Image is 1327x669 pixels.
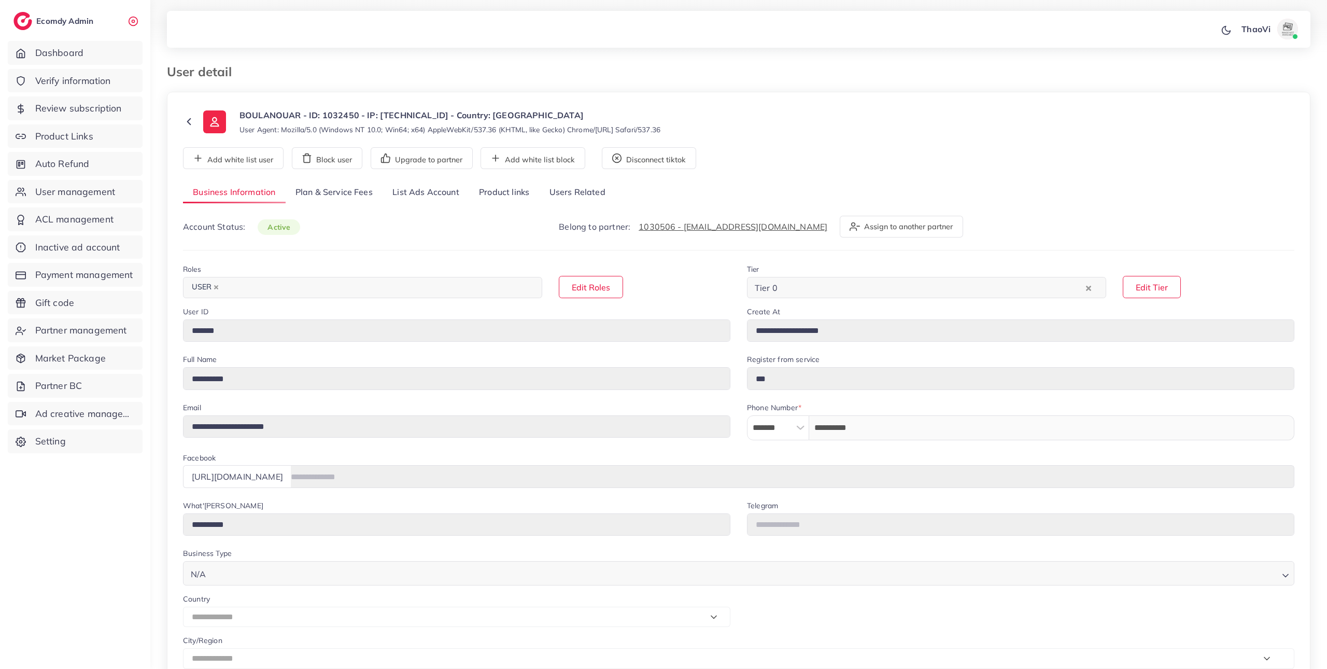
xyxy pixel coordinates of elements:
label: City/Region [183,635,222,646]
a: Plan & Service Fees [286,182,383,204]
a: Auto Refund [8,152,143,176]
div: Search for option [183,277,542,298]
button: Edit Tier [1123,276,1181,298]
button: Clear Selected [1086,282,1091,294]
a: Gift code [8,291,143,315]
span: Inactive ad account [35,241,120,254]
button: Add white list block [481,147,585,169]
h3: User detail [167,64,240,79]
label: Email [183,402,201,413]
button: Block user [292,147,362,169]
button: Disconnect tiktok [602,147,696,169]
span: Gift code [35,296,74,310]
a: Partner BC [8,374,143,398]
a: Users Related [539,182,615,204]
button: Edit Roles [559,276,623,298]
p: BOULANOUAR - ID: 1032450 - IP: [TECHNICAL_ID] - Country: [GEOGRAPHIC_DATA] [239,109,660,121]
label: Roles [183,264,201,274]
p: ThaoVi [1241,23,1270,35]
span: Dashboard [35,46,83,60]
a: Partner management [8,318,143,342]
span: USER [187,280,223,295]
span: active [258,219,300,235]
span: Ad creative management [35,407,135,421]
div: Search for option [183,561,1294,586]
button: Add white list user [183,147,284,169]
span: Product Links [35,130,93,143]
label: Facebook [183,453,216,463]
a: 1030506 - [EMAIL_ADDRESS][DOMAIN_NAME] [639,221,827,232]
label: Telegram [747,500,778,511]
span: Setting [35,435,66,448]
label: Business Type [183,548,232,559]
img: avatar [1277,19,1298,39]
a: Ad creative management [8,402,143,426]
a: ThaoViavatar [1236,19,1302,39]
a: Dashboard [8,41,143,65]
input: Search for option [224,280,529,296]
a: Product links [469,182,539,204]
button: Upgrade to partner [371,147,473,169]
span: Partner management [35,324,127,337]
label: Country [183,594,210,604]
a: Product Links [8,124,143,148]
button: Assign to another partner [840,216,963,238]
span: Partner BC [35,379,82,393]
a: Inactive ad account [8,235,143,259]
input: Search for option [209,564,1278,582]
a: Review subscription [8,96,143,120]
button: Deselect USER [214,285,219,290]
a: Setting [8,429,143,453]
a: User management [8,180,143,204]
label: Create At [747,306,780,317]
span: N/A [189,567,208,582]
span: User management [35,185,115,199]
label: Phone Number [747,402,801,413]
label: Full Name [183,354,217,365]
a: logoEcomdy Admin [13,12,96,30]
div: Search for option [747,277,1106,298]
span: ACL management [35,213,114,226]
img: ic-user-info.36bf1079.svg [203,110,226,133]
label: User ID [183,306,208,317]
small: User Agent: Mozilla/5.0 (Windows NT 10.0; Win64; x64) AppleWebKit/537.36 (KHTML, like Gecko) Chro... [239,124,660,135]
a: ACL management [8,207,143,231]
p: Account Status: [183,220,300,233]
span: Market Package [35,352,106,365]
label: What'[PERSON_NAME] [183,500,263,511]
p: Belong to partner: [559,220,827,233]
a: Market Package [8,346,143,370]
label: Register from service [747,354,820,365]
div: [URL][DOMAIN_NAME] [183,465,291,487]
span: Verify information [35,74,111,88]
span: Payment management [35,268,133,282]
label: Tier [747,264,759,274]
a: Payment management [8,263,143,287]
a: Business Information [183,182,286,204]
input: Search for option [781,280,1083,296]
span: Review subscription [35,102,122,115]
a: List Ads Account [383,182,469,204]
a: Verify information [8,69,143,93]
img: logo [13,12,32,30]
span: Auto Refund [35,157,90,171]
span: Tier 0 [753,280,780,296]
h2: Ecomdy Admin [36,16,96,26]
